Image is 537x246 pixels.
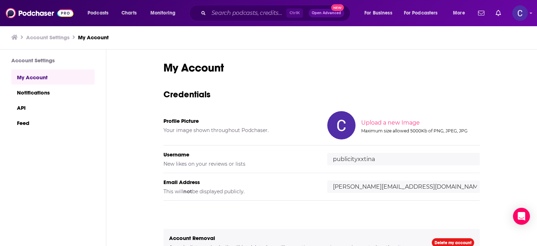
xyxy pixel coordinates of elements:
span: New [331,4,344,11]
a: API [11,100,95,115]
h5: Your image shown throughout Podchaser. [163,127,316,133]
button: open menu [399,7,448,19]
a: My Account [78,34,109,41]
span: Ctrl K [286,8,303,18]
h1: My Account [163,61,480,75]
h5: Username [163,151,316,158]
h5: This will be displayed publicly. [163,188,316,195]
button: Open AdvancedNew [309,9,344,17]
button: open menu [448,7,474,19]
button: Show profile menu [512,5,528,21]
span: For Podcasters [404,8,438,18]
button: open menu [359,7,401,19]
div: Maximum size allowed 5000Kb of PNG, JPEG, JPG [361,128,478,133]
a: Show notifications dropdown [493,7,504,19]
img: User Profile [512,5,528,21]
span: Podcasts [88,8,108,18]
span: More [453,8,465,18]
h5: Account Removal [169,235,420,241]
input: Search podcasts, credits, & more... [209,7,286,19]
input: username [327,153,480,165]
input: email [327,181,480,193]
button: open menu [145,7,185,19]
button: open menu [83,7,118,19]
h5: Profile Picture [163,118,316,124]
div: Open Intercom Messenger [513,208,530,225]
b: not [183,188,192,195]
span: For Business [364,8,392,18]
a: Account Settings [26,34,70,41]
h5: New likes on your reviews or lists [163,161,316,167]
a: Show notifications dropdown [475,7,487,19]
span: Open Advanced [312,11,341,15]
span: Monitoring [150,8,175,18]
h3: Credentials [163,89,480,100]
h3: Account Settings [11,57,95,64]
a: Feed [11,115,95,130]
img: Your profile image [327,111,356,139]
span: Logged in as publicityxxtina [512,5,528,21]
a: Charts [117,7,141,19]
img: Podchaser - Follow, Share and Rate Podcasts [6,6,73,20]
span: Charts [121,8,137,18]
div: Search podcasts, credits, & more... [196,5,357,21]
a: My Account [11,69,95,85]
a: Notifications [11,85,95,100]
h5: Email Address [163,179,316,185]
